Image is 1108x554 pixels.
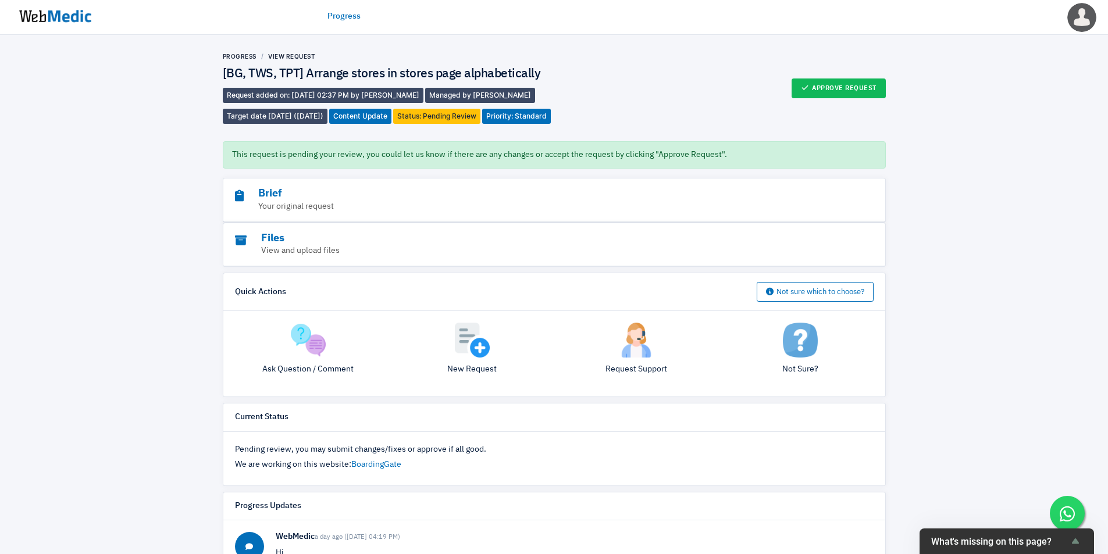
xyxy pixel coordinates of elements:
[235,201,810,213] p: Your original request
[235,187,810,201] h3: Brief
[223,88,423,103] span: Request added on: [DATE] 02:37 PM by [PERSON_NAME]
[223,67,554,82] h4: [BG, TWS, TPT] Arrange stores in stores page alphabetically
[757,282,874,302] button: Not sure which to choose?
[235,363,382,376] p: Ask Question / Comment
[235,412,288,423] h6: Current Status
[482,109,551,124] span: Priority: Standard
[727,363,874,376] p: Not Sure?
[235,459,874,471] p: We are working on this website:
[351,460,401,469] a: BoardingGate
[235,501,301,512] h6: Progress Updates
[223,52,554,61] nav: breadcrumb
[235,245,810,257] p: View and upload files
[931,534,1082,548] button: Show survey - What's missing on this page?
[792,78,886,98] button: Approve Request
[931,536,1068,547] span: What's missing on this page?
[223,109,327,124] span: Target date [DATE] ([DATE])
[268,53,315,60] a: View Request
[393,109,480,124] span: Status: Pending Review
[619,323,654,358] img: support.png
[223,53,256,60] a: Progress
[329,109,391,124] span: Content Update
[223,141,886,169] div: This request is pending your review, you could let us know if there are any changes or accept the...
[399,363,546,376] p: New Request
[235,287,286,298] h6: Quick Actions
[327,10,361,23] a: Progress
[235,444,874,456] p: Pending review, you may submit changes/fixes or approve if all good.
[455,323,490,358] img: add.png
[425,88,535,103] span: Managed by [PERSON_NAME]
[235,232,810,245] h3: Files
[315,534,400,540] small: a day ago ([DATE] 04:19 PM)
[783,323,818,358] img: not-sure.png
[291,323,326,358] img: question.png
[276,532,874,542] h6: WebMedic
[563,363,710,376] p: Request Support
